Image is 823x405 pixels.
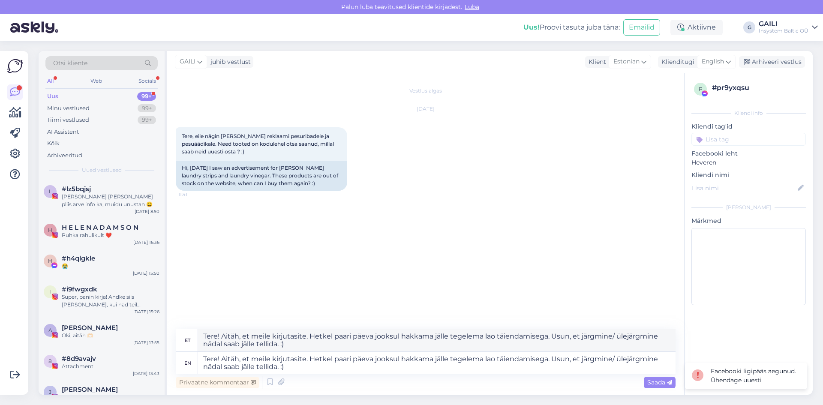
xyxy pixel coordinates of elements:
span: i [49,288,51,295]
div: [DATE] [176,105,676,113]
span: #8d9avajv [62,355,96,363]
span: Luba [462,3,482,11]
span: H [48,227,52,233]
span: l [49,188,52,195]
div: AI Assistent [47,128,79,136]
span: Janeli Haugas [62,386,118,393]
div: Web [89,75,104,87]
span: GAILI [180,57,195,66]
span: English [702,57,724,66]
p: Märkmed [691,216,806,225]
button: Emailid [623,19,660,36]
div: Insystem Baltic OÜ [759,27,808,34]
span: Saada [647,378,672,386]
p: Facebooki leht [691,149,806,158]
b: Uus! [523,23,540,31]
span: Uued vestlused [82,166,122,174]
div: Kliendi info [691,109,806,117]
img: Askly Logo [7,58,23,74]
div: Uus [47,92,58,101]
div: [DATE] 15:26 [133,309,159,315]
div: Proovi tasuta juba täna: [523,22,620,33]
div: et [185,333,190,348]
span: #lz5bqjsj [62,185,91,193]
div: 😭 [62,262,159,270]
textarea: Tere! Aitäh, et meile kirjutasite. Hetkel paari päeva jooksul hakkama jälle tegelema lao täiendam... [198,329,676,351]
div: Arhiveeritud [47,151,82,160]
div: Vestlus algas [176,87,676,95]
span: h [48,258,52,264]
div: juhib vestlust [207,57,251,66]
div: Hi, [DATE] I saw an advertisement for [PERSON_NAME] laundry strips and laundry vinegar. These pro... [176,161,347,191]
span: A [48,327,52,333]
div: [PERSON_NAME] [PERSON_NAME] pliis arve info ka, muidu unustan 😄 [62,193,159,208]
textarea: Tere! Aitäh, et meile kirjutasite. Hetkel paari päeva jooksul hakkama jälle tegelema lao täiendam... [198,352,676,374]
div: Oki, aitäh 🫶🏻 [62,332,159,339]
div: Aktiivne [670,20,723,35]
div: 99+ [137,92,156,101]
span: Tere, eile nägin [PERSON_NAME] reklaami pesuribadele ja pesuäädikale. Need tooted on kodulehel ot... [182,133,335,155]
div: Minu vestlused [47,104,90,113]
input: Lisa tag [691,133,806,146]
p: Heveren [691,158,806,167]
span: 11:41 [178,191,210,198]
span: Estonian [613,57,640,66]
div: Facebooki ligipääs aegunud. Ühendage uuesti [711,367,800,385]
div: Klienditugi [658,57,694,66]
span: 8 [48,358,52,364]
input: Lisa nimi [692,183,796,193]
div: [DATE] 15:50 [133,270,159,276]
div: Arhiveeri vestlus [739,56,805,68]
span: #i9fwgxdk [62,285,97,293]
div: [DATE] 13:43 [133,370,159,377]
div: en [184,356,191,370]
div: Kõik [47,139,60,148]
div: GAILI [759,21,808,27]
div: G [743,21,755,33]
div: Privaatne kommentaar [176,377,259,388]
div: [DATE] 13:55 [133,339,159,346]
div: [DATE] 8:50 [135,208,159,215]
div: Kolmap alles [62,393,159,401]
span: #h4qlgkle [62,255,95,262]
div: [DATE] 16:36 [133,239,159,246]
div: All [45,75,55,87]
span: H E L E N A D A M S O N [62,224,138,231]
div: Klient [585,57,606,66]
div: [PERSON_NAME] [691,204,806,211]
div: 99+ [138,104,156,113]
div: Socials [137,75,158,87]
div: Super, panin kirja! Andke siis [PERSON_NAME], kui nad teil [PERSON_NAME] on ja mis mõtted tekivad :) [62,293,159,309]
div: 99+ [138,116,156,124]
a: GAILIInsystem Baltic OÜ [759,21,818,34]
div: # pr9yxqsu [712,83,803,93]
span: J [49,389,51,395]
p: Kliendi tag'id [691,122,806,131]
div: Puhka rahulikult ❤️ [62,231,159,239]
span: Anete Toming [62,324,118,332]
span: p [699,86,703,92]
div: Tiimi vestlused [47,116,89,124]
div: Attachment [62,363,159,370]
p: Kliendi nimi [691,171,806,180]
span: Otsi kliente [53,59,87,68]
